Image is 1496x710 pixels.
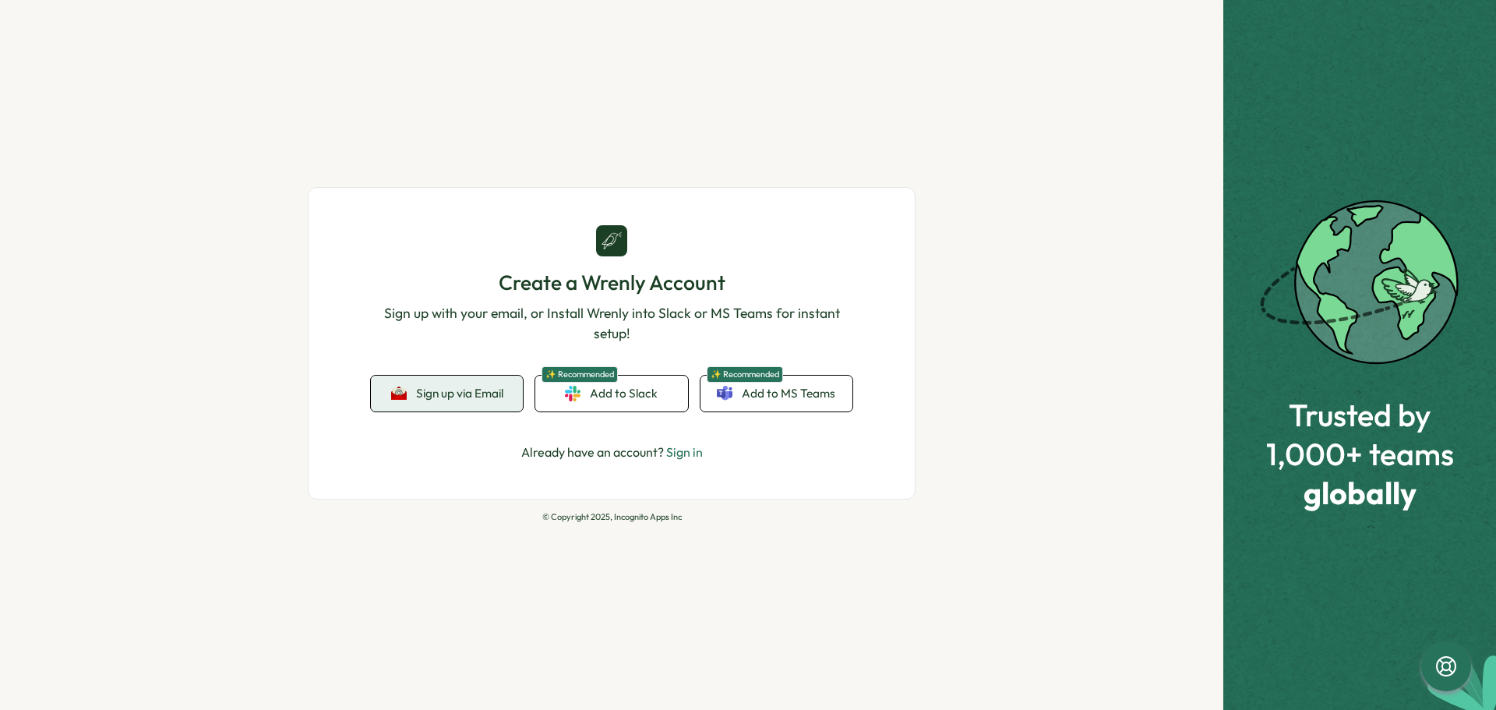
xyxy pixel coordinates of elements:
a: ✨ RecommendedAdd to Slack [535,376,687,412]
span: 1,000+ teams [1266,436,1454,471]
span: Add to MS Teams [742,385,835,402]
h1: Create a Wrenly Account [371,269,852,296]
a: ✨ RecommendedAdd to MS Teams [700,376,852,412]
span: ✨ Recommended [707,366,783,383]
a: Sign in [666,444,703,460]
span: globally [1266,475,1454,510]
span: ✨ Recommended [542,366,618,383]
p: Sign up with your email, or Install Wrenly into Slack or MS Teams for instant setup! [371,303,852,344]
button: Sign up via Email [371,376,523,412]
span: Add to Slack [590,385,658,402]
p: © Copyright 2025, Incognito Apps Inc [308,512,916,522]
span: Trusted by [1266,397,1454,432]
p: Already have an account? [521,443,703,462]
span: Sign up via Email [416,387,503,401]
